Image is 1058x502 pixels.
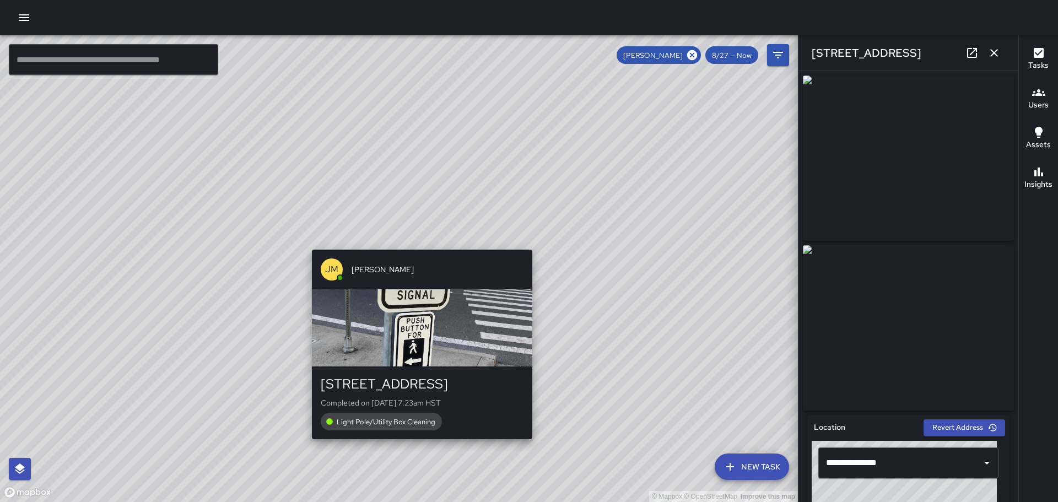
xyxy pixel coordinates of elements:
[814,422,845,434] h6: Location
[330,417,442,427] span: Light Pole/Utility Box Cleaning
[352,264,523,275] span: [PERSON_NAME]
[1028,60,1049,72] h6: Tasks
[617,46,701,64] div: [PERSON_NAME]
[803,245,1014,411] img: request_images%2F645aea90-8369-11f0-b87d-1b8b0cc30a59
[1019,40,1058,79] button: Tasks
[1019,79,1058,119] button: Users
[1024,179,1052,191] h6: Insights
[617,51,689,60] span: [PERSON_NAME]
[979,455,995,471] button: Open
[715,454,789,480] button: New Task
[1028,99,1049,111] h6: Users
[924,419,1005,436] button: Revert Address
[767,44,789,66] button: Filters
[1019,119,1058,159] button: Assets
[1026,139,1051,151] h6: Assets
[321,375,523,393] div: [STREET_ADDRESS]
[325,263,338,276] p: JM
[321,397,523,408] p: Completed on [DATE] 7:23am HST
[803,75,1014,241] img: request_images%2F62ecb490-8369-11f0-b87d-1b8b0cc30a59
[312,250,532,439] button: JM[PERSON_NAME][STREET_ADDRESS]Completed on [DATE] 7:23am HSTLight Pole/Utility Box Cleaning
[812,44,921,62] h6: [STREET_ADDRESS]
[1019,159,1058,198] button: Insights
[705,51,758,60] span: 8/27 — Now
